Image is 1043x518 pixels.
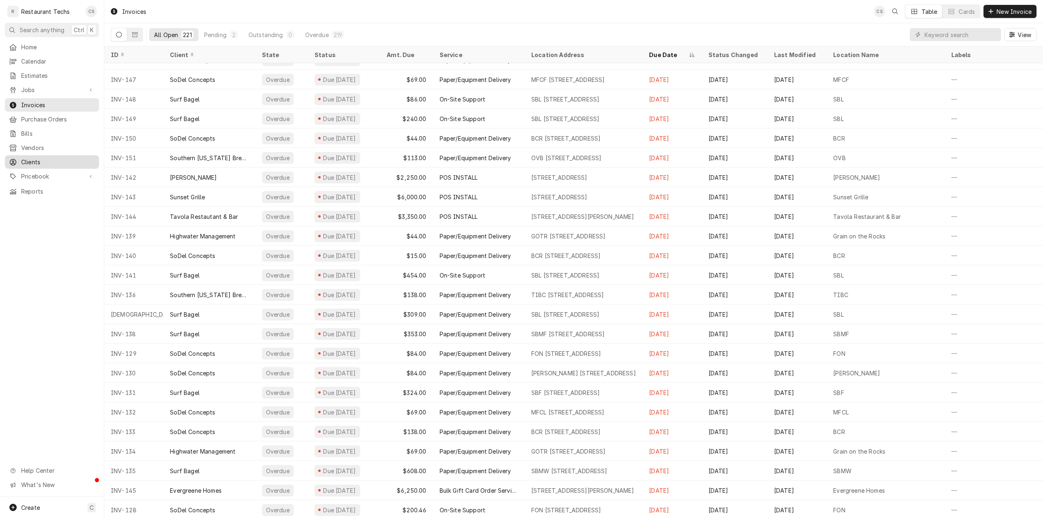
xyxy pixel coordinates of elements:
div: Surf Bagel [170,330,200,338]
div: [DATE] [768,383,827,402]
div: — [945,128,1043,148]
div: $3,350.00 [380,207,433,226]
div: Overdue [265,193,290,201]
div: [DATE] [643,402,702,422]
div: Due [DATE] [322,349,357,358]
div: TIBC [833,291,848,299]
div: [DATE] [643,109,702,128]
div: Due [DATE] [322,232,357,240]
div: CS [874,6,885,17]
div: BCR [STREET_ADDRESS] [531,134,601,143]
div: Overdue [265,232,290,240]
div: [DATE] [768,324,827,344]
div: [DATE] [768,187,827,207]
span: Create [21,504,40,511]
div: BCR [STREET_ADDRESS] [531,251,601,260]
div: [DATE] [768,265,827,285]
div: [DATE] [643,422,702,441]
div: INV-132 [104,402,163,422]
div: [DATE] [768,285,827,304]
div: SBF [833,388,844,397]
div: [DEMOGRAPHIC_DATA]-137 [104,304,163,324]
div: [DATE] [643,148,702,168]
button: Open search [889,5,902,18]
div: [DATE] [702,89,768,109]
div: — [945,70,1043,89]
div: INV-136 [104,285,163,304]
div: $44.00 [380,226,433,246]
div: SoDel Concepts [170,134,215,143]
div: Overdue [265,75,290,84]
button: New Invoice [984,5,1036,18]
div: [DATE] [768,89,827,109]
div: Surf Bagel [170,310,200,319]
span: C [90,503,94,512]
div: Due [DATE] [322,134,357,143]
div: Overdue [265,251,290,260]
div: 219 [334,31,342,39]
div: Location Address [531,51,634,59]
div: All Open [154,31,178,39]
div: — [945,148,1043,168]
div: Overdue [265,271,290,280]
div: $69.00 [380,402,433,422]
div: — [945,324,1043,344]
div: [DATE] [768,304,827,324]
div: [DATE] [768,168,827,187]
div: Due [DATE] [322,154,357,162]
div: — [945,265,1043,285]
div: Clifton Schrock's Avatar [86,6,97,17]
div: [DATE] [643,168,702,187]
div: Overdue [265,349,290,358]
div: OVB [STREET_ADDRESS] [531,154,601,162]
div: INV-130 [104,363,163,383]
div: [DATE] [643,187,702,207]
div: [DATE] [643,226,702,246]
div: Overdue [265,388,290,397]
span: New Invoice [995,7,1033,16]
div: $240.00 [380,109,433,128]
div: [DATE] [702,109,768,128]
div: — [945,207,1043,226]
div: $69.00 [380,441,433,461]
a: Clients [5,155,99,169]
div: [PERSON_NAME] [833,173,880,182]
div: SoDel Concepts [170,75,215,84]
div: Overdue [305,31,329,39]
div: Overdue [265,330,290,338]
input: Keyword search [924,28,997,41]
div: Southern [US_STATE] Brewing Co [170,154,249,162]
span: Bills [21,129,95,138]
div: — [945,109,1043,128]
div: Table [922,7,937,16]
a: Go to Help Center [5,464,99,477]
span: Calendar [21,57,95,66]
div: Surf Bagel [170,271,200,280]
div: [STREET_ADDRESS] [531,193,588,201]
div: — [945,402,1043,422]
div: Service [440,51,517,59]
div: [DATE] [768,70,827,89]
div: SBL [833,310,843,319]
div: $15.00 [380,246,433,265]
a: Go to Pricebook [5,170,99,183]
div: — [945,187,1043,207]
div: — [945,344,1043,363]
div: Due [DATE] [322,330,357,338]
a: Reports [5,185,99,198]
button: View [1004,28,1036,41]
div: [DATE] [702,422,768,441]
div: SBMF [833,330,849,338]
div: $353.00 [380,324,433,344]
div: INV-147 [104,70,163,89]
span: Jobs [21,86,83,94]
div: On-Site Support [440,115,485,123]
div: Paper/Equipment Delivery [440,251,511,260]
div: — [945,304,1043,324]
div: [DATE] [768,207,827,226]
span: Ctrl [74,26,84,34]
span: K [90,26,94,34]
div: Sunset Grille [833,193,868,201]
div: — [945,363,1043,383]
div: Due [DATE] [322,212,357,221]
